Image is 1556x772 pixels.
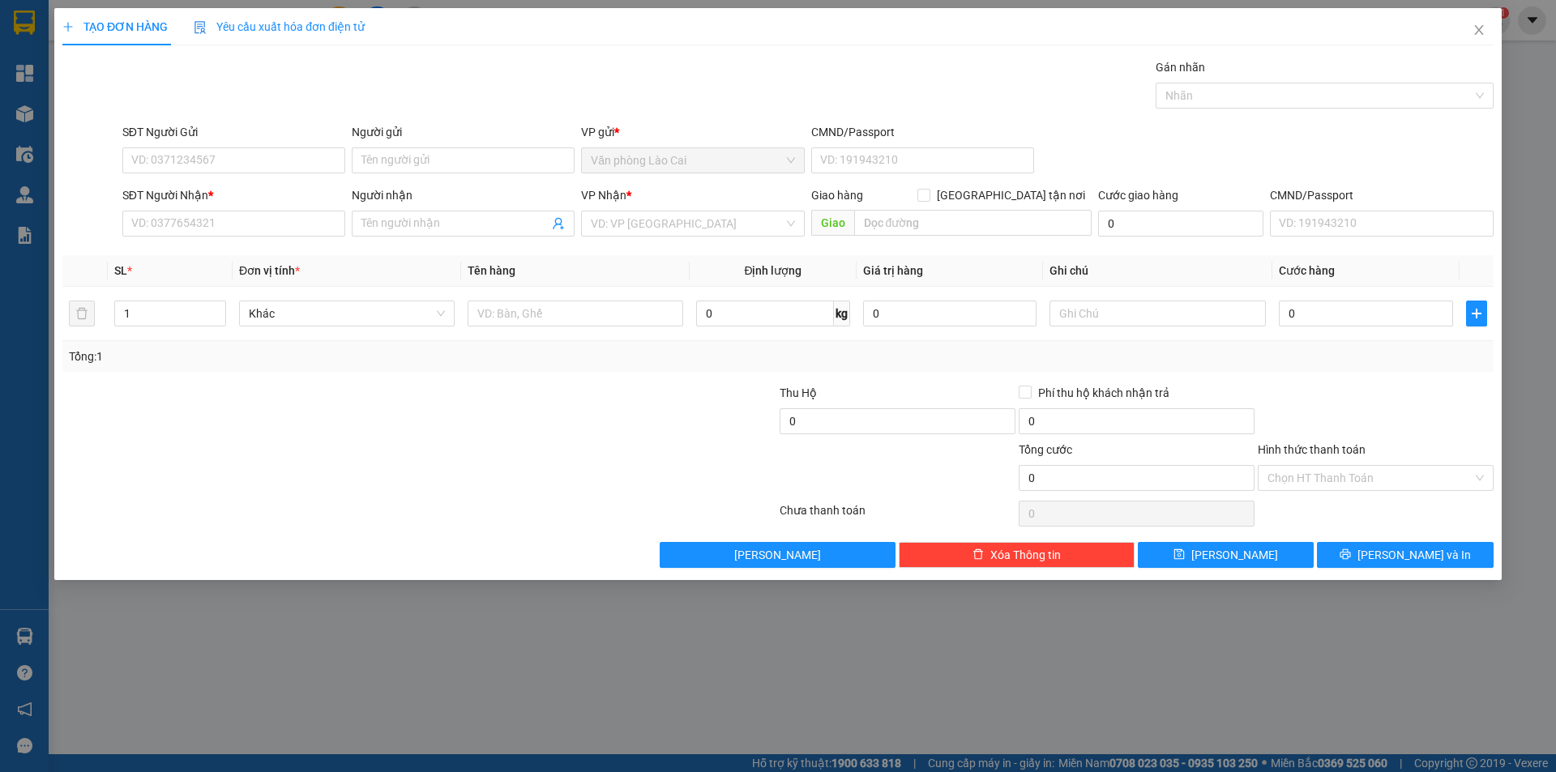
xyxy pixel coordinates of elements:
span: printer [1340,548,1351,561]
span: Văn phòng Lào Cai [592,148,795,173]
span: Giao [811,210,854,236]
span: Phí thu hộ khách nhận trả [1032,384,1176,402]
span: plus [1467,307,1486,320]
span: Cước hàng [1279,264,1335,277]
div: VP gửi [582,123,805,141]
button: [PERSON_NAME] [660,542,896,568]
span: [PERSON_NAME] [735,546,822,564]
div: Tổng: 1 [69,348,601,365]
span: kg [834,301,850,326]
span: TẠO ĐƠN HÀNG [62,20,168,33]
span: user-add [553,217,566,230]
button: plus [1466,301,1487,326]
div: CMND/Passport [1270,186,1493,204]
button: deleteXóa Thông tin [900,542,1135,568]
span: [PERSON_NAME] và In [1357,546,1471,564]
span: Thu Hộ [780,386,817,399]
div: SĐT Người Nhận [122,186,345,204]
span: SL [114,264,127,277]
button: save[PERSON_NAME] [1138,542,1314,568]
span: delete [972,548,984,561]
span: Khác [249,301,445,326]
span: [GEOGRAPHIC_DATA] tận nơi [930,186,1092,204]
span: VP Nhận [582,189,627,202]
span: Giá trị hàng [863,264,923,277]
span: plus [62,21,74,32]
div: CMND/Passport [811,123,1034,141]
label: Cước giao hàng [1098,189,1178,202]
div: Người nhận [352,186,575,204]
label: Hình thức thanh toán [1258,443,1366,456]
span: Tổng cước [1019,443,1072,456]
input: Ghi Chú [1050,301,1266,326]
input: Dọc đường [854,210,1092,236]
button: Close [1456,8,1502,53]
span: Giao hàng [811,189,863,202]
button: printer[PERSON_NAME] và In [1318,542,1494,568]
span: save [1174,548,1186,561]
span: Xóa Thông tin [990,546,1061,564]
div: Người gửi [352,123,575,141]
span: close [1473,23,1485,36]
th: Ghi chú [1044,255,1272,287]
div: SĐT Người Gửi [122,123,345,141]
div: Chưa thanh toán [778,501,1017,530]
span: [PERSON_NAME] [1192,546,1279,564]
label: Gán nhãn [1156,61,1205,74]
button: delete [69,301,95,326]
span: Yêu cầu xuất hóa đơn điện tử [194,20,365,33]
span: Đơn vị tính [239,264,300,277]
span: Tên hàng [468,264,515,277]
input: 0 [863,301,1037,326]
img: icon [194,21,207,34]
input: Cước giao hàng [1098,211,1263,237]
input: VD: Bàn, Ghế [468,301,683,326]
span: Định lượng [745,264,802,277]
